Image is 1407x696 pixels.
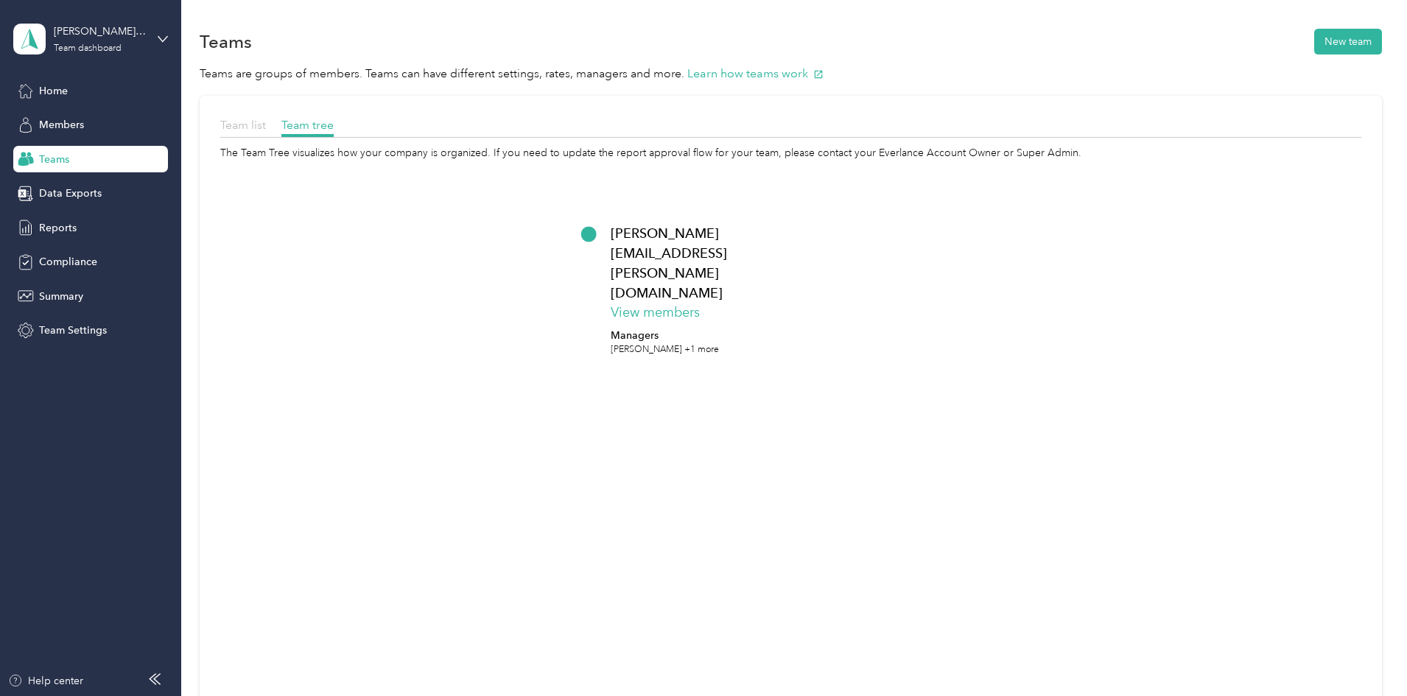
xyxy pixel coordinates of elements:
iframe: Everlance-gr Chat Button Frame [1324,614,1407,696]
span: Team tree [281,118,334,132]
span: Home [39,83,68,99]
button: View members [611,303,700,323]
p: [PERSON_NAME] +1 more [611,343,719,356]
span: Data Exports [39,186,102,201]
h1: Teams [200,34,252,49]
p: Managers [611,328,719,343]
div: [PERSON_NAME][EMAIL_ADDRESS][PERSON_NAME][DOMAIN_NAME] [54,24,146,39]
p: [PERSON_NAME][EMAIL_ADDRESS][PERSON_NAME][DOMAIN_NAME] [611,223,795,303]
div: Team dashboard [54,44,122,53]
span: Team list [220,118,266,132]
button: Learn how teams work [687,65,824,83]
span: Reports [39,220,77,236]
button: Help center [8,673,83,689]
span: Team Settings [39,323,107,338]
span: Teams [39,152,69,167]
button: New team [1314,29,1382,55]
p: Teams are groups of members. Teams can have different settings, rates, managers and more. [200,65,1382,83]
span: Summary [39,289,83,304]
span: Members [39,117,84,133]
span: Compliance [39,254,97,270]
div: The Team Tree visualizes how your company is organized. If you need to update the report approval... [220,145,1361,161]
